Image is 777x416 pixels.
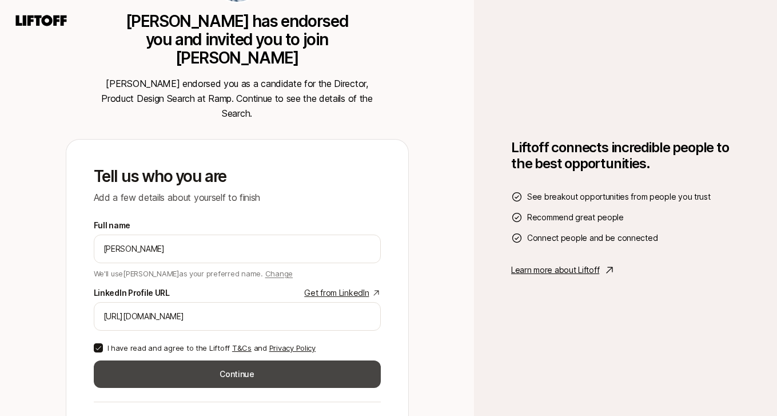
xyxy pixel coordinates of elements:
[94,343,103,352] button: I have read and agree to the Liftoff T&Cs and Privacy Policy
[94,219,130,232] label: Full name
[232,343,252,352] a: T&Cs
[511,263,599,277] p: Learn more about Liftoff
[94,190,381,205] p: Add a few details about yourself to finish
[94,76,380,121] p: [PERSON_NAME] endorsed you as a candidate for the Director, Product Design Search at Ramp. Contin...
[269,343,316,352] a: Privacy Policy
[103,242,371,256] input: e.g. Melanie Perkins
[265,269,293,278] span: Change
[94,360,381,388] button: Continue
[527,190,711,204] span: See breakout opportunities from people you trust
[94,266,293,279] p: We'll use [PERSON_NAME] as your preferred name.
[527,231,658,245] span: Connect people and be connected
[94,167,381,185] p: Tell us who you are
[511,263,740,277] a: Learn more about Liftoff
[103,310,371,323] input: e.g. https://www.linkedin.com/in/melanie-perkins
[107,342,316,354] p: I have read and agree to the Liftoff and
[304,286,380,300] a: Get from LinkedIn
[113,12,361,67] p: [PERSON_NAME] has endorsed you and invited you to join [PERSON_NAME]
[511,140,740,172] h1: Liftoff connects incredible people to the best opportunities.
[527,211,624,224] span: Recommend great people
[94,286,170,300] div: LinkedIn Profile URL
